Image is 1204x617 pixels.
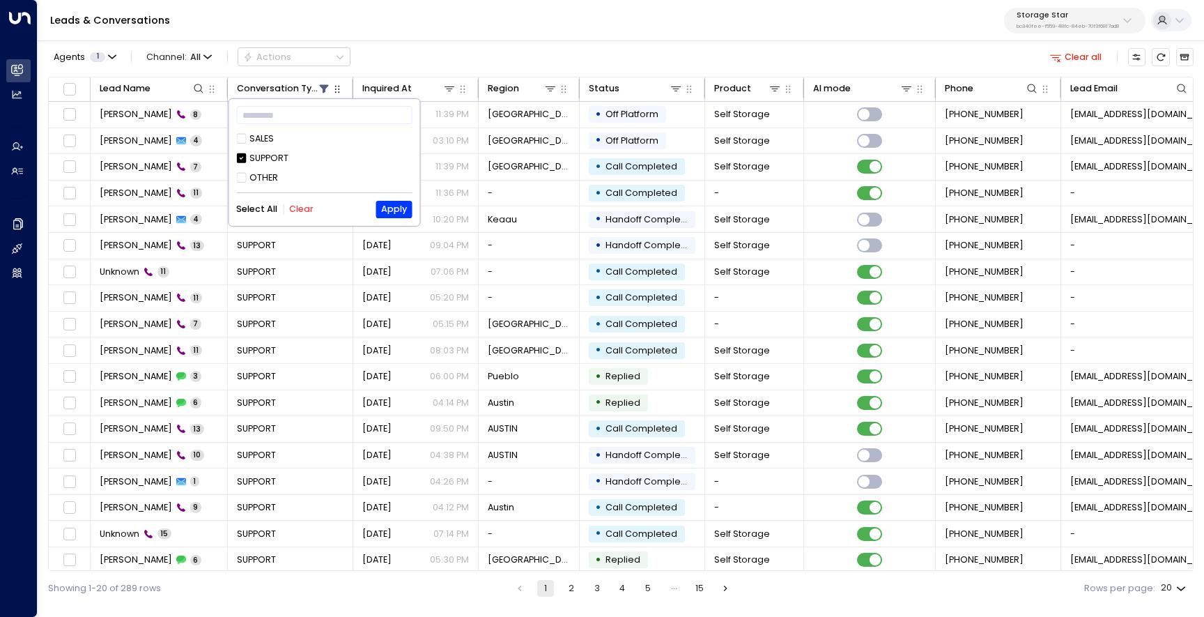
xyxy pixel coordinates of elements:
[705,469,804,494] td: -
[595,261,601,282] div: •
[61,317,77,333] span: Toggle select row
[100,449,172,462] span: Jamal Richardson
[190,188,202,198] span: 11
[488,422,518,435] span: AUSTIN
[1070,81,1189,96] div: Lead Email
[430,291,469,304] p: 05:20 PM
[376,201,412,218] button: Apply
[605,370,640,382] span: Replied
[237,291,276,304] span: SUPPORT
[479,233,580,259] td: -
[714,108,770,121] span: Self Storage
[190,214,202,224] span: 4
[100,291,172,304] span: Lyle Fox
[1128,48,1145,66] button: Customize
[190,241,204,251] span: 13
[433,213,469,226] p: 10:20 PM
[714,554,770,566] span: Self Storage
[1004,8,1145,33] button: Storage Starbc340fee-f559-48fc-84eb-70f3f6817ad8
[157,528,171,539] span: 15
[1070,475,1202,488] span: Wrichardson37@gmail.com
[945,291,1024,304] span: +13072482383
[190,476,199,487] span: 1
[362,528,392,540] span: Sep 25, 2025
[237,318,276,330] span: SUPPORT
[100,501,172,514] span: Jamal Richardson
[243,52,291,63] div: Actions
[157,266,169,277] span: 11
[61,526,77,542] span: Toggle select row
[90,52,105,62] span: 1
[605,160,677,172] span: Call Completed
[1017,24,1119,29] p: bc340fee-f559-48fc-84eb-70f3f6817ad8
[430,239,469,252] p: 09:04 PM
[595,183,601,204] div: •
[945,397,1024,409] span: +15104356014
[945,501,1024,514] span: +15104356014
[100,318,172,330] span: Javier Ayala
[54,53,85,62] span: Agents
[100,160,172,173] span: Taylor Dobbs
[488,160,571,173] span: Grantsville
[61,107,77,123] span: Toggle select row
[714,81,782,96] div: Product
[488,501,514,514] span: Austin
[714,344,770,357] span: Self Storage
[605,266,677,277] span: Call Completed
[430,554,469,566] p: 05:30 PM
[362,501,392,514] span: Sep 18, 2025
[945,318,1024,330] span: +18017597631
[61,133,77,149] span: Toggle select row
[595,287,601,309] div: •
[237,475,276,488] span: SUPPORT
[48,582,161,595] div: Showing 1-20 of 289 rows
[433,501,469,514] p: 04:12 PM
[945,370,1024,383] span: +17196500955
[1161,579,1189,597] div: 20
[362,239,392,252] span: Yesterday
[488,108,571,121] span: Grantsville
[945,449,1024,462] span: +15104356014
[61,159,77,175] span: Toggle select row
[1084,582,1155,595] label: Rows per page:
[433,397,469,409] p: 04:14 PM
[595,156,601,178] div: •
[190,52,201,62] span: All
[605,422,677,434] span: Call Completed
[433,528,469,540] p: 07:14 PM
[605,475,696,487] span: Handoff Completed
[945,266,1024,278] span: +17203855896
[945,344,1024,357] span: +18017597631
[237,370,276,383] span: SUPPORT
[1176,48,1194,66] button: Archived Leads
[595,340,601,361] div: •
[100,475,172,488] span: Jamal Richardson
[190,135,202,146] span: 4
[190,450,204,460] span: 10
[61,395,77,411] span: Toggle select row
[236,132,412,146] div: SALES
[362,397,392,409] span: Sep 18, 2025
[1070,213,1202,226] span: PetrenkoHelen1995@gmail.com
[945,554,1024,566] span: +15127883644
[433,318,469,330] p: 05:15 PM
[190,345,202,356] span: 11
[362,422,392,435] span: Sep 25, 2025
[665,580,682,597] div: …
[190,109,201,120] span: 8
[430,449,469,462] p: 04:38 PM
[237,554,276,566] span: SUPPORT
[237,266,276,278] span: SUPPORT
[362,475,392,488] span: Sep 18, 2025
[595,549,601,571] div: •
[714,528,770,540] span: Self Storage
[190,293,202,303] span: 11
[945,160,1024,173] span: +18012050811
[717,580,734,597] button: Go to next page
[1070,397,1202,409] span: Wrichardson37@gmail.com
[1070,108,1202,121] span: cassidywarr@gmail.com
[236,172,412,185] div: OTHER
[430,475,469,488] p: 04:26 PM
[190,555,201,565] span: 6
[141,48,217,66] button: Channel:All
